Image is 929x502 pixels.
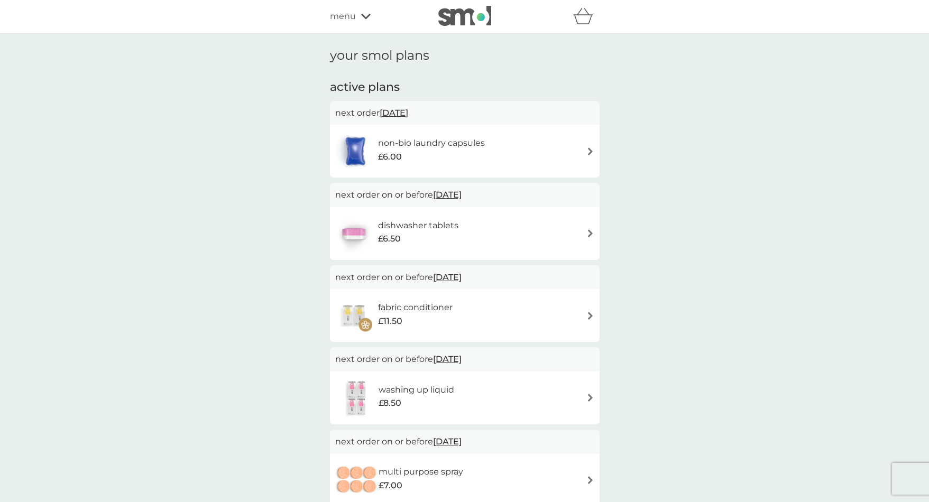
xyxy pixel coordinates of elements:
[330,48,600,63] h1: your smol plans
[586,394,594,402] img: arrow right
[335,379,379,416] img: washing up liquid
[433,431,462,452] span: [DATE]
[573,6,600,27] div: basket
[335,271,594,284] p: next order on or before
[335,133,375,170] img: non-bio laundry capsules
[378,219,458,233] h6: dishwasher tablets
[586,147,594,155] img: arrow right
[379,396,401,410] span: £8.50
[378,232,401,246] span: £6.50
[586,229,594,237] img: arrow right
[378,150,402,164] span: £6.00
[586,476,594,484] img: arrow right
[335,215,372,252] img: dishwasher tablets
[330,79,600,96] h2: active plans
[586,312,594,320] img: arrow right
[335,297,372,334] img: fabric conditioner
[433,184,462,205] span: [DATE]
[335,435,594,449] p: next order on or before
[335,106,594,120] p: next order
[378,301,453,314] h6: fabric conditioner
[378,314,402,328] span: £11.50
[438,6,491,26] img: smol
[380,103,408,123] span: [DATE]
[330,10,356,23] span: menu
[378,136,485,150] h6: non-bio laundry capsules
[379,479,402,492] span: £7.00
[335,352,594,366] p: next order on or before
[433,267,462,287] span: [DATE]
[379,383,454,397] h6: washing up liquid
[433,349,462,369] span: [DATE]
[335,462,379,499] img: multi purpose spray
[379,465,463,479] h6: multi purpose spray
[335,188,594,202] p: next order on or before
